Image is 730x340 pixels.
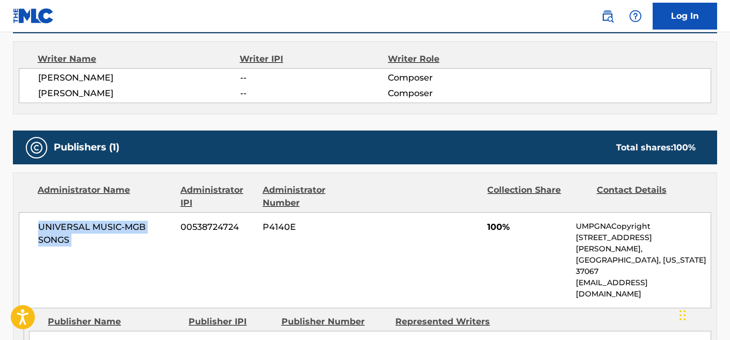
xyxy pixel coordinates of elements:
span: [PERSON_NAME] [38,87,240,100]
div: Writer IPI [240,53,388,66]
div: Represented Writers [395,315,502,328]
span: Composer [388,71,522,84]
iframe: Chat Widget [676,288,730,340]
span: 100% [487,221,568,234]
p: UMPGNACopyright [576,221,711,232]
a: Log In [653,3,717,30]
span: UNIVERSAL MUSIC-MGB SONGS [38,221,172,247]
p: [EMAIL_ADDRESS][DOMAIN_NAME] [576,277,711,300]
span: -- [240,87,388,100]
img: MLC Logo [13,8,54,24]
img: search [601,10,614,23]
div: Help [625,5,646,27]
div: Publisher IPI [189,315,273,328]
div: Drag [680,299,686,331]
div: Administrator IPI [180,184,255,209]
p: [GEOGRAPHIC_DATA], [US_STATE] 37067 [576,255,711,277]
div: Collection Share [487,184,588,209]
div: Administrator Number [263,184,364,209]
img: help [629,10,642,23]
span: 100 % [673,142,696,153]
span: P4140E [263,221,364,234]
div: Total shares: [616,141,696,154]
h5: Publishers (1) [54,141,119,154]
div: Writer Role [388,53,523,66]
div: Publisher Number [281,315,388,328]
p: [STREET_ADDRESS][PERSON_NAME], [576,232,711,255]
span: -- [240,71,388,84]
div: Administrator Name [38,184,172,209]
span: 00538724724 [180,221,255,234]
a: Public Search [597,5,618,27]
div: Writer Name [38,53,240,66]
span: Composer [388,87,522,100]
div: Publisher Name [48,315,180,328]
img: Publishers [30,141,43,154]
span: [PERSON_NAME] [38,71,240,84]
div: Contact Details [597,184,698,209]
